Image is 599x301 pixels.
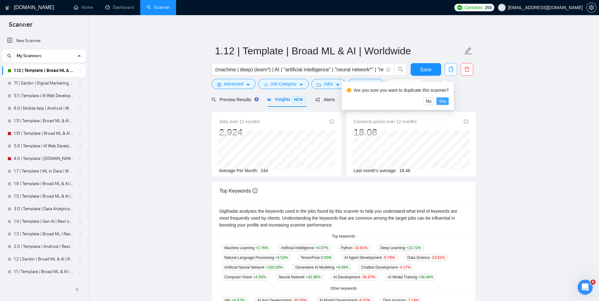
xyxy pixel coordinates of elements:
span: caret-down [299,82,303,87]
span: copy [445,67,457,72]
span: Last month's average: [354,168,397,173]
span: Job Category [270,80,297,87]
span: Alerts [315,97,335,102]
span: holder [77,257,82,262]
span: setting [587,5,596,10]
span: Yes [439,98,446,105]
a: 2.0 | Template | Android | Rest of the World [14,240,74,253]
div: GigRadar analyses the keywords used in the jobs found by this scanner to help you understand what... [219,208,468,228]
span: search [212,97,216,102]
button: Save [411,63,441,76]
a: 6.0 | Mobile App | Android | Worldwide [14,102,74,115]
span: holder [77,244,82,249]
span: Data Science [405,254,447,261]
span: 268 [485,4,491,11]
span: holder [77,194,82,199]
span: info-circle [386,68,390,72]
span: search [395,67,407,72]
span: Connects: [464,4,483,11]
div: Tooltip anchor [254,96,259,102]
span: Other keywords [326,286,360,292]
span: Insights [267,97,305,102]
a: 5.1 | Template | AI Web Developer | Worldwide [14,90,74,102]
span: AI Agent Development [342,254,397,261]
span: holder [77,81,82,86]
span: area-chart [267,97,271,101]
span: My Scanners [17,50,42,62]
span: caret-down [246,82,250,87]
span: Chatbot Development [358,264,413,271]
span: AI Model Training [385,274,436,281]
a: 1.11 | Template | Broad ML & AI | [GEOGRAPHIC_DATA] Only [14,115,74,127]
a: 1.5 | Template | Broad ML & AI | Big 5 [14,190,74,203]
span: holder [77,206,82,211]
span: user [500,5,504,10]
span: bars [263,82,268,87]
span: 244 [261,168,268,173]
span: search [5,54,14,58]
span: Connects prices over 12 months [354,118,417,125]
span: delete [461,67,473,72]
span: holder [77,93,82,98]
button: search [394,63,407,76]
a: 7.1 | Sardor | Digtial Marketing PPC | Worldwide [14,77,74,90]
button: setting [586,3,596,13]
a: 1.7 | Template | ML in Data | Worldwide [14,165,74,178]
span: +42.86 % [306,275,321,279]
span: holder [77,219,82,224]
span: +6.52 % [275,255,288,260]
span: holder [77,181,82,186]
input: Scanner name... [215,43,463,59]
span: +10.71 % [406,246,421,250]
span: caret-down [336,82,340,87]
button: folderJobscaret-down [311,79,345,89]
span: +2.76 % [255,246,268,250]
span: NEW [291,96,305,103]
div: 2,924 [219,126,260,138]
span: Jobs [324,80,333,87]
span: holder [77,232,82,237]
div: Are you sure you want to duplicate this scanner? [354,87,449,94]
span: Generative AI Modeling [293,264,351,271]
span: holder [77,144,82,149]
button: No [423,97,434,105]
a: 1.12 | Template | Broad ML & AI | Worldwide [14,64,74,77]
span: 0.00 % [321,255,332,260]
span: edit [464,47,472,55]
span: 18.46 [399,168,410,173]
a: 1.4 | Template | Gen AI | Rest of the World [14,215,74,228]
img: upwork-logo.png [457,5,462,10]
span: Preview Results [212,97,257,102]
span: holder [77,156,82,161]
span: TensorFlow [298,254,334,261]
span: Natural Language Processing [222,254,291,261]
div: Top Keywords [219,182,468,200]
span: AI Development [331,274,378,281]
a: 1.3 | Template | Broad ML | Rest of the World [14,228,74,240]
img: logo [5,3,10,13]
span: -9.76 % [383,255,395,260]
span: exclamation-circle [347,88,351,92]
span: Computer Vision [222,274,269,281]
span: Artificial Neural Network [222,264,286,271]
a: 4.0 | Template | [DOMAIN_NAME] | Worldwide [14,152,74,165]
span: double-left [75,286,81,293]
span: Deep Learning [378,244,424,251]
span: Scanner [4,20,37,33]
a: 5.0 | Template | AI Web Development | [GEOGRAPHIC_DATA] Only [14,140,74,152]
a: 1.2 | Sardor | Broad ML & AI | Rest of the World [14,253,74,265]
span: holder [77,118,82,123]
span: holder [77,131,82,136]
span: +9.09 % [336,265,348,270]
span: Neural Network [276,274,323,281]
span: Average Per Month: [219,168,258,173]
iframe: Intercom live chat [578,280,593,295]
span: info-circle [252,188,258,193]
span: +8.57 % [315,246,328,250]
span: notification [315,97,320,102]
span: holder [77,106,82,111]
button: Yes [436,97,449,105]
span: Save [420,66,431,74]
span: Python [338,244,370,251]
span: +100.00 % [266,265,283,270]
